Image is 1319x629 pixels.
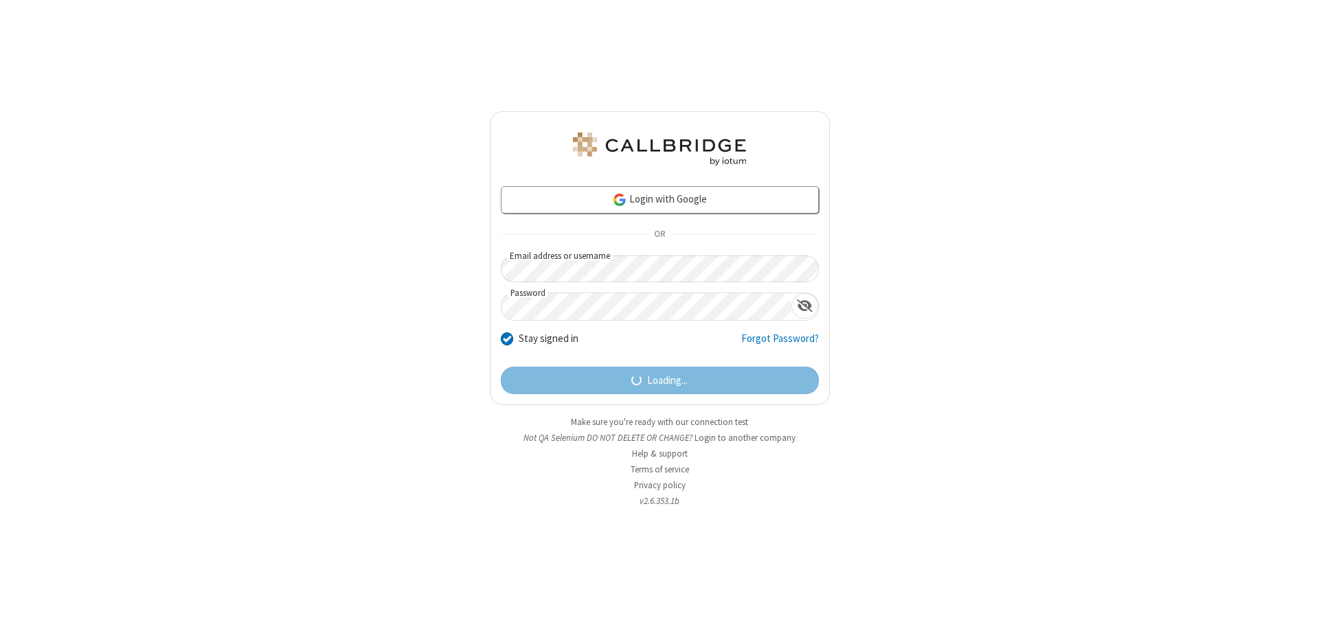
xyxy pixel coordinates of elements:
a: Terms of service [631,464,689,475]
label: Stay signed in [519,331,578,347]
input: Email address or username [501,255,819,282]
span: Loading... [647,373,688,389]
a: Help & support [632,448,688,459]
a: Login with Google [501,186,819,214]
span: OR [649,225,670,244]
input: Password [501,293,791,320]
img: QA Selenium DO NOT DELETE OR CHANGE [570,133,749,165]
li: v2.6.353.1b [490,494,830,507]
button: Loading... [501,367,819,394]
a: Privacy policy [634,479,686,491]
a: Forgot Password? [741,331,819,357]
img: google-icon.png [612,192,627,207]
div: Show password [791,293,818,319]
li: Not QA Selenium DO NOT DELETE OR CHANGE? [490,431,830,444]
a: Make sure you're ready with our connection test [571,416,748,428]
button: Login to another company [695,431,796,444]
